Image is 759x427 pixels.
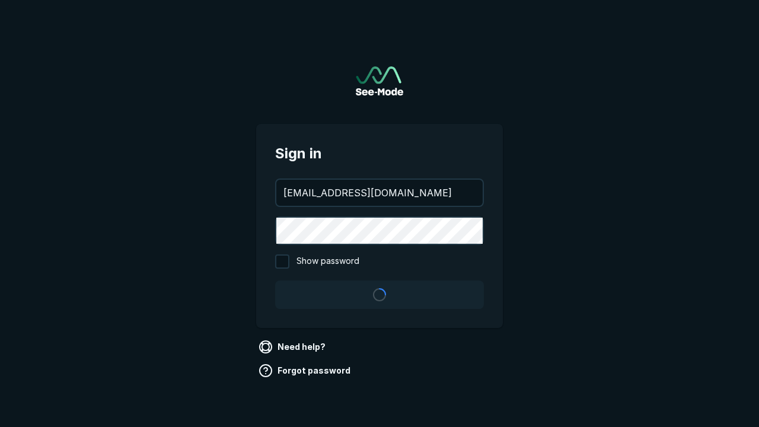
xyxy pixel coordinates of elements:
input: your@email.com [276,180,483,206]
img: See-Mode Logo [356,66,403,95]
a: Go to sign in [356,66,403,95]
span: Show password [296,254,359,269]
a: Need help? [256,337,330,356]
a: Forgot password [256,361,355,380]
span: Sign in [275,143,484,164]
